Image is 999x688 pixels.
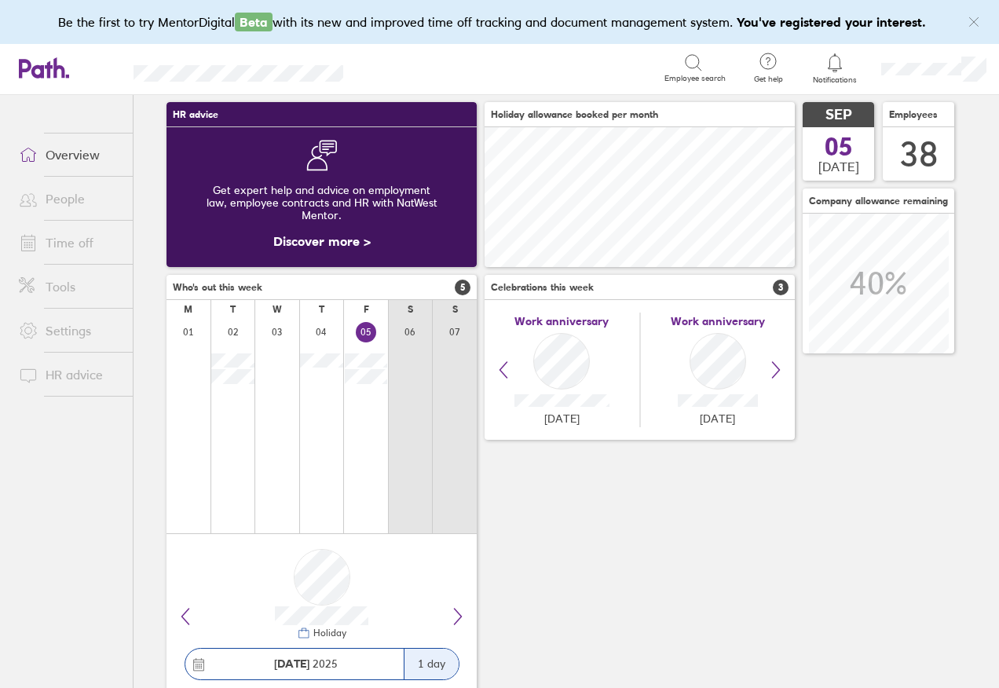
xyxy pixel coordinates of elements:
[235,13,273,31] span: Beta
[364,304,369,315] div: F
[6,139,133,170] a: Overview
[700,412,735,425] span: [DATE]
[274,657,309,671] strong: [DATE]
[6,315,133,346] a: Settings
[408,304,413,315] div: S
[184,304,192,315] div: M
[825,134,853,159] span: 05
[889,109,938,120] span: Employees
[810,75,861,85] span: Notifications
[274,657,338,670] span: 2025
[179,171,464,234] div: Get expert help and advice on employment law, employee contracts and HR with NatWest Mentor.
[6,183,133,214] a: People
[737,14,926,30] b: You've registered your interest.
[6,227,133,258] a: Time off
[273,304,282,315] div: W
[825,107,852,123] span: SEP
[310,628,346,639] div: Holiday
[491,282,594,293] span: Celebrations this week
[773,280,789,295] span: 3
[455,280,470,295] span: 5
[404,649,459,679] div: 1 day
[900,134,938,174] div: 38
[173,109,218,120] span: HR advice
[230,304,236,315] div: T
[818,159,859,174] span: [DATE]
[514,315,609,328] span: Work anniversary
[743,75,794,84] span: Get help
[6,359,133,390] a: HR advice
[664,74,726,83] span: Employee search
[173,282,262,293] span: Who's out this week
[273,233,371,249] a: Discover more >
[810,52,861,85] a: Notifications
[544,412,580,425] span: [DATE]
[809,196,948,207] span: Company allowance remaining
[671,315,765,328] span: Work anniversary
[386,60,426,75] div: Search
[452,304,458,315] div: S
[6,271,133,302] a: Tools
[491,109,658,120] span: Holiday allowance booked per month
[319,304,324,315] div: T
[58,13,942,31] div: Be the first to try MentorDigital with its new and improved time off tracking and document manage...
